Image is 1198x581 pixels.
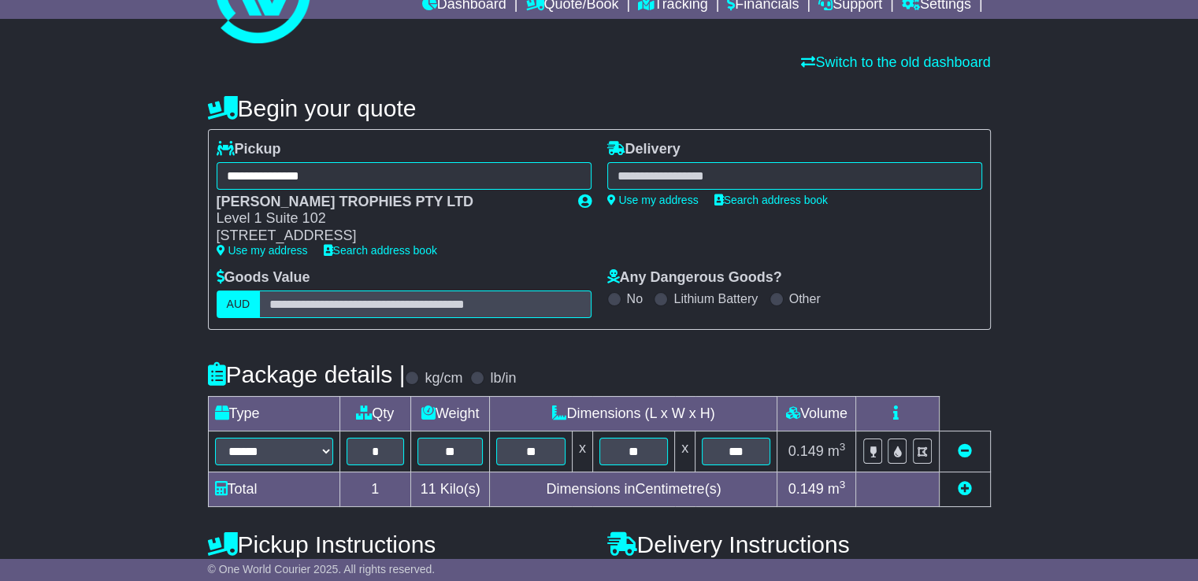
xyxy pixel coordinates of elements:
td: x [675,431,695,472]
td: Kilo(s) [410,472,490,506]
td: Dimensions (L x W x H) [490,396,777,431]
label: Delivery [607,141,681,158]
span: m [828,481,846,497]
label: AUD [217,290,261,318]
a: Use my address [607,194,699,206]
label: kg/cm [425,370,462,387]
span: m [828,443,846,459]
a: Search address book [324,244,437,257]
span: © One World Courier 2025. All rights reserved. [208,563,436,575]
td: Weight [410,396,490,431]
td: Volume [777,396,856,431]
a: Switch to the old dashboard [801,54,990,70]
h4: Begin your quote [208,95,991,121]
td: x [572,431,592,472]
a: Search address book [714,194,828,206]
label: No [627,291,643,306]
label: Other [789,291,821,306]
td: Type [208,396,339,431]
td: Dimensions in Centimetre(s) [490,472,777,506]
div: Level 1 Suite 102 [217,210,562,228]
a: Add new item [958,481,972,497]
h4: Package details | [208,361,406,387]
span: 0.149 [788,481,824,497]
h4: Delivery Instructions [607,531,991,557]
h4: Pickup Instructions [208,531,592,557]
td: Total [208,472,339,506]
label: Lithium Battery [673,291,758,306]
div: [STREET_ADDRESS] [217,228,562,245]
td: Qty [339,396,410,431]
sup: 3 [840,479,846,490]
span: 0.149 [788,443,824,459]
label: Pickup [217,141,281,158]
a: Use my address [217,244,308,257]
td: 1 [339,472,410,506]
label: lb/in [490,370,516,387]
div: [PERSON_NAME] TROPHIES PTY LTD [217,194,562,211]
span: 11 [421,481,436,497]
label: Goods Value [217,269,310,287]
a: Remove this item [958,443,972,459]
sup: 3 [840,441,846,453]
label: Any Dangerous Goods? [607,269,782,287]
